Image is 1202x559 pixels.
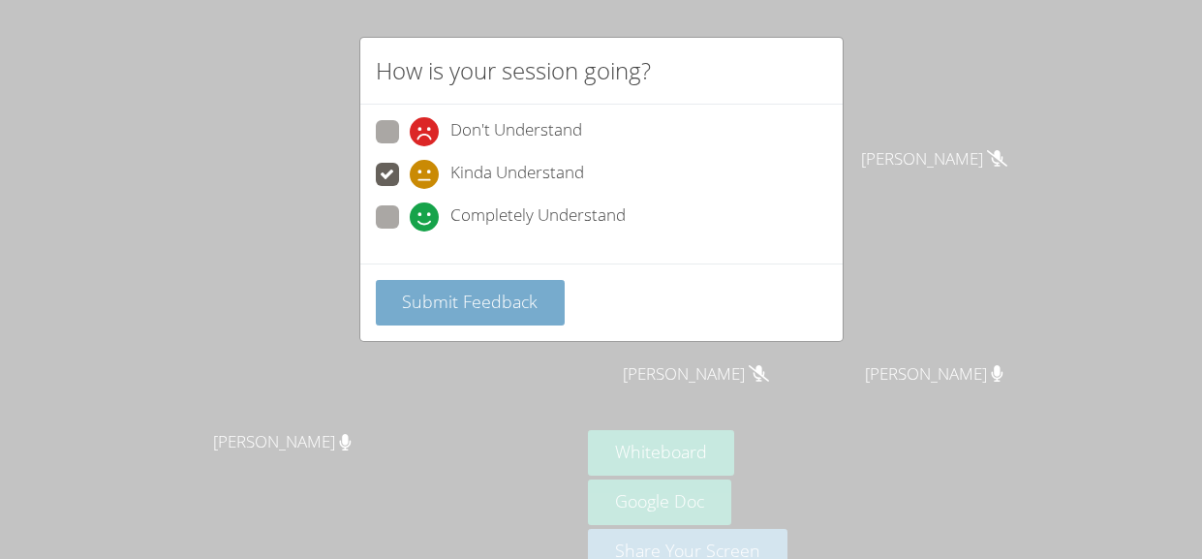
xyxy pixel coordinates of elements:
[450,160,584,189] span: Kinda Understand
[402,290,538,313] span: Submit Feedback
[450,202,626,232] span: Completely Understand
[450,117,582,146] span: Don't Understand
[376,280,566,326] button: Submit Feedback
[376,53,651,88] h2: How is your session going?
